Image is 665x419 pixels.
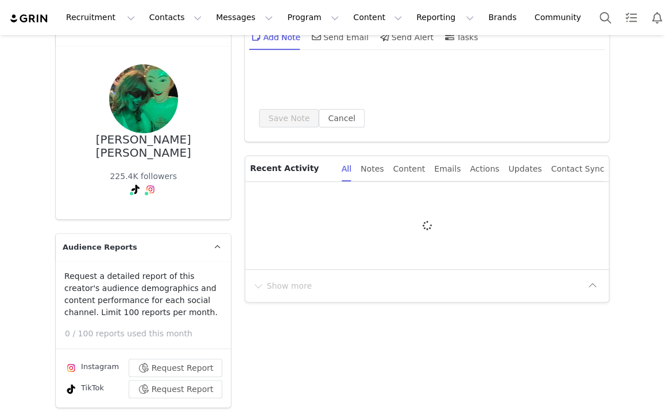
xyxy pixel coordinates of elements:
[409,5,481,30] button: Reporting
[142,5,208,30] button: Contacts
[252,277,312,295] button: Show more
[9,13,49,24] img: grin logo
[481,5,527,30] a: Brands
[361,156,384,182] div: Notes
[64,361,119,375] div: Instagram
[378,23,434,51] div: Send Alert
[64,382,104,396] div: TikTok
[393,156,425,182] div: Content
[250,156,332,181] p: Recent Activity
[342,156,351,182] div: All
[63,242,137,253] span: Audience Reports
[593,5,618,30] button: Search
[346,5,409,30] button: Content
[508,156,542,182] div: Updates
[249,23,300,51] div: Add Note
[280,5,346,30] button: Program
[319,109,364,127] button: Cancel
[109,64,178,133] img: 61fb997f-9892-4916-946a-7032a7b9d37b.jpg
[64,270,222,319] p: Request a detailed report of this creator's audience demographics and content performance for eac...
[74,133,212,159] div: [PERSON_NAME] [PERSON_NAME]
[209,5,280,30] button: Messages
[551,156,604,182] div: Contact Sync
[470,156,499,182] div: Actions
[146,185,155,194] img: instagram.svg
[528,5,593,30] a: Community
[67,363,76,373] img: instagram.svg
[434,156,461,182] div: Emails
[259,109,319,127] button: Save Note
[129,359,223,377] button: Request Report
[310,23,369,51] div: Send Email
[59,5,142,30] button: Recruitment
[443,23,478,51] div: Tasks
[618,5,644,30] a: Tasks
[65,328,231,340] p: 0 / 100 reports used this month
[110,170,177,183] div: 225.4K followers
[129,380,223,398] button: Request Report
